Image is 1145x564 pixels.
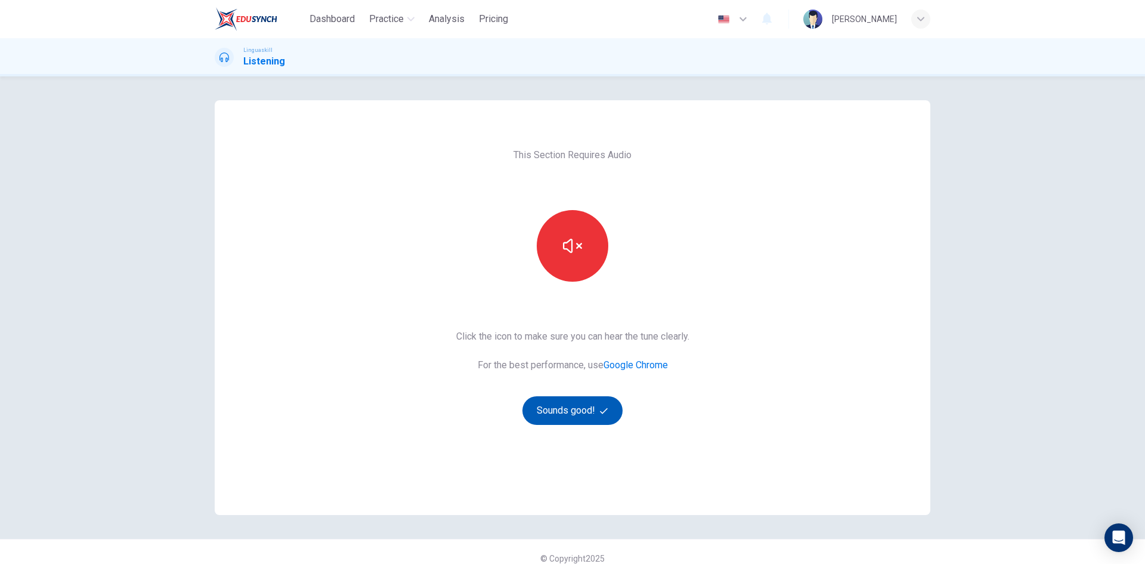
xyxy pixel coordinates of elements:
img: en [716,15,731,24]
div: Open Intercom Messenger [1104,523,1133,552]
span: This Section Requires Audio [513,148,632,162]
button: Sounds good! [522,396,623,425]
a: Google Chrome [604,359,668,371]
span: Click the icon to make sure you can hear the tune clearly. [456,329,689,344]
span: For the best performance, use [456,358,689,372]
span: © Copyright 2025 [540,554,605,563]
span: Analysis [429,12,465,26]
a: EduSynch logo [215,7,305,31]
button: Dashboard [305,8,360,30]
div: [PERSON_NAME] [832,12,897,26]
button: Practice [364,8,419,30]
button: Analysis [424,8,469,30]
h1: Listening [243,54,285,69]
span: Pricing [479,12,508,26]
button: Pricing [474,8,513,30]
span: Linguaskill [243,46,273,54]
span: Dashboard [310,12,355,26]
span: Practice [369,12,404,26]
img: Profile picture [803,10,822,29]
img: EduSynch logo [215,7,277,31]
